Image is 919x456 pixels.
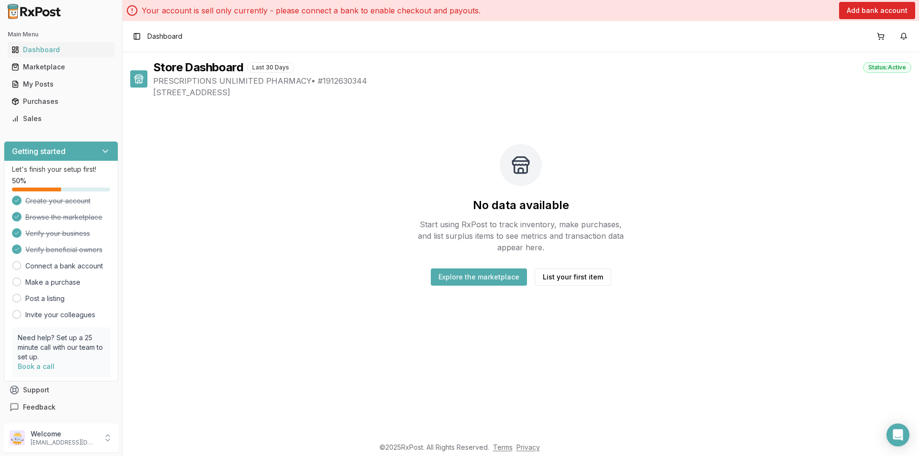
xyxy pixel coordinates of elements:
[473,198,569,213] h2: No data available
[142,5,481,16] p: Your account is sell only currently - please connect a bank to enable checkout and payouts.
[31,429,97,439] p: Welcome
[23,402,56,412] span: Feedback
[4,111,118,126] button: Sales
[153,60,243,75] h1: Store Dashboard
[25,245,102,255] span: Verify beneficial owners
[25,229,90,238] span: Verify your business
[12,176,26,186] span: 50 %
[8,41,114,58] a: Dashboard
[25,278,80,287] a: Make a purchase
[25,196,90,206] span: Create your account
[4,42,118,57] button: Dashboard
[8,93,114,110] a: Purchases
[11,62,111,72] div: Marketplace
[18,362,55,370] a: Book a call
[8,58,114,76] a: Marketplace
[12,165,110,174] p: Let's finish your setup first!
[11,97,111,106] div: Purchases
[414,219,628,253] p: Start using RxPost to track inventory, make purchases, and list surplus items to see metrics and ...
[31,439,97,446] p: [EMAIL_ADDRESS][DOMAIN_NAME]
[247,62,294,73] div: Last 30 Days
[147,32,182,41] span: Dashboard
[4,77,118,92] button: My Posts
[863,62,911,73] div: Status: Active
[11,45,111,55] div: Dashboard
[493,443,513,451] a: Terms
[153,75,911,87] span: PRESCRIPTIONS UNLIMITED PHARMACY • # 1912630344
[4,94,118,109] button: Purchases
[147,32,182,41] nav: breadcrumb
[4,59,118,75] button: Marketplace
[886,423,909,446] div: Open Intercom Messenger
[8,76,114,93] a: My Posts
[25,294,65,303] a: Post a listing
[10,430,25,445] img: User avatar
[153,87,911,98] span: [STREET_ADDRESS]
[12,145,66,157] h3: Getting started
[4,381,118,399] button: Support
[25,310,95,320] a: Invite your colleagues
[431,268,527,286] button: Explore the marketplace
[839,2,915,19] button: Add bank account
[8,110,114,127] a: Sales
[18,333,104,362] p: Need help? Set up a 25 minute call with our team to set up.
[4,4,65,19] img: RxPost Logo
[8,31,114,38] h2: Main Menu
[4,399,118,416] button: Feedback
[11,79,111,89] div: My Posts
[11,114,111,123] div: Sales
[25,212,102,222] span: Browse the marketplace
[25,261,103,271] a: Connect a bank account
[516,443,540,451] a: Privacy
[535,268,611,286] button: List your first item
